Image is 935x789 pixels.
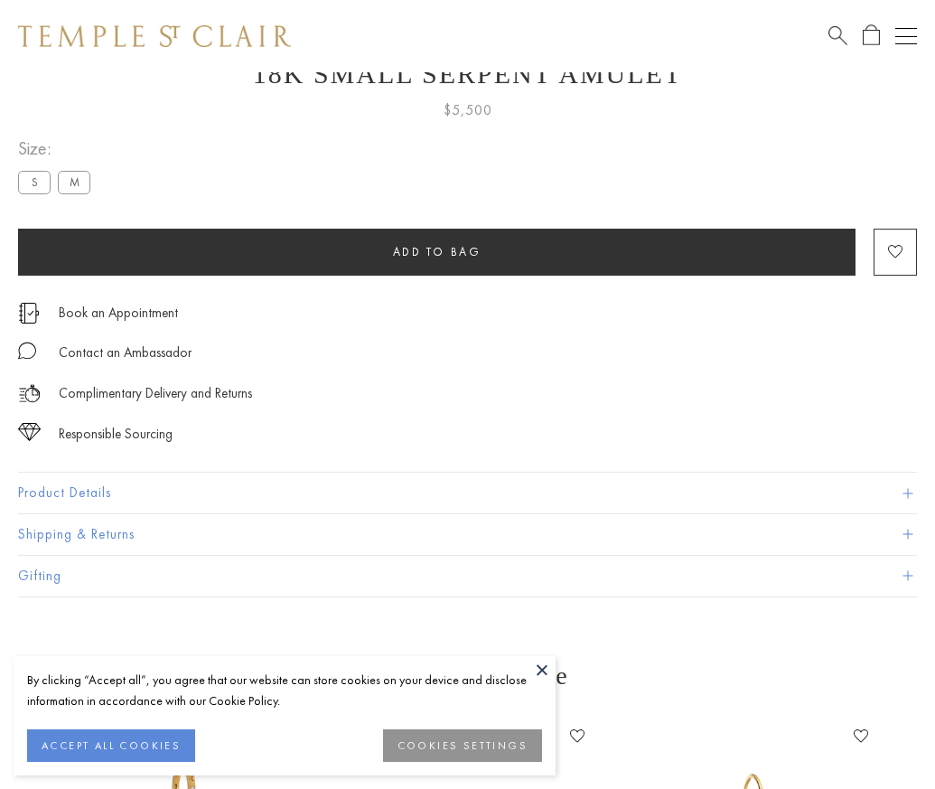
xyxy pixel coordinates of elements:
[863,24,880,47] a: Open Shopping Bag
[59,423,173,446] div: Responsible Sourcing
[18,382,41,405] img: icon_delivery.svg
[18,171,51,193] label: S
[27,670,542,711] div: By clicking “Accept all”, you agree that our website can store cookies on your device and disclos...
[828,24,847,47] a: Search
[18,473,917,513] button: Product Details
[383,729,542,762] button: COOKIES SETTINGS
[18,514,917,555] button: Shipping & Returns
[895,25,917,47] button: Open navigation
[18,134,98,164] span: Size:
[59,303,178,323] a: Book an Appointment
[18,229,856,276] button: Add to bag
[58,171,90,193] label: M
[59,342,192,364] div: Contact an Ambassador
[59,382,252,405] p: Complimentary Delivery and Returns
[393,244,482,259] span: Add to bag
[18,342,36,360] img: MessageIcon-01_2.svg
[444,99,492,122] span: $5,500
[18,423,41,441] img: icon_sourcing.svg
[18,25,291,47] img: Temple St. Clair
[18,303,40,324] img: icon_appointment.svg
[27,729,195,762] button: ACCEPT ALL COOKIES
[18,556,917,596] button: Gifting
[18,59,917,89] h1: 18K Small Serpent Amulet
